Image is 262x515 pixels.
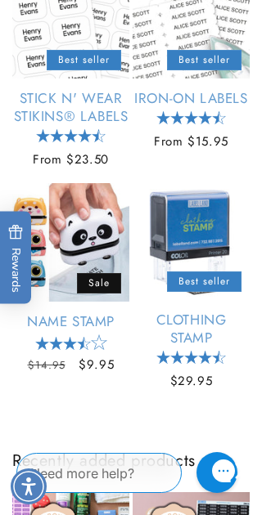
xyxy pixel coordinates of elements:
span: Rewards [8,225,24,293]
a: Iron-On Labels [133,89,250,107]
h2: Recently added products [12,450,250,472]
a: Clothing Stamp [133,311,250,347]
a: Stick N' Wear Stikins® Labels [12,89,129,125]
div: Accessibility Menu [11,468,47,504]
a: Name Stamp [12,312,129,330]
iframe: Gorgias Floating Chat [16,446,246,499]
